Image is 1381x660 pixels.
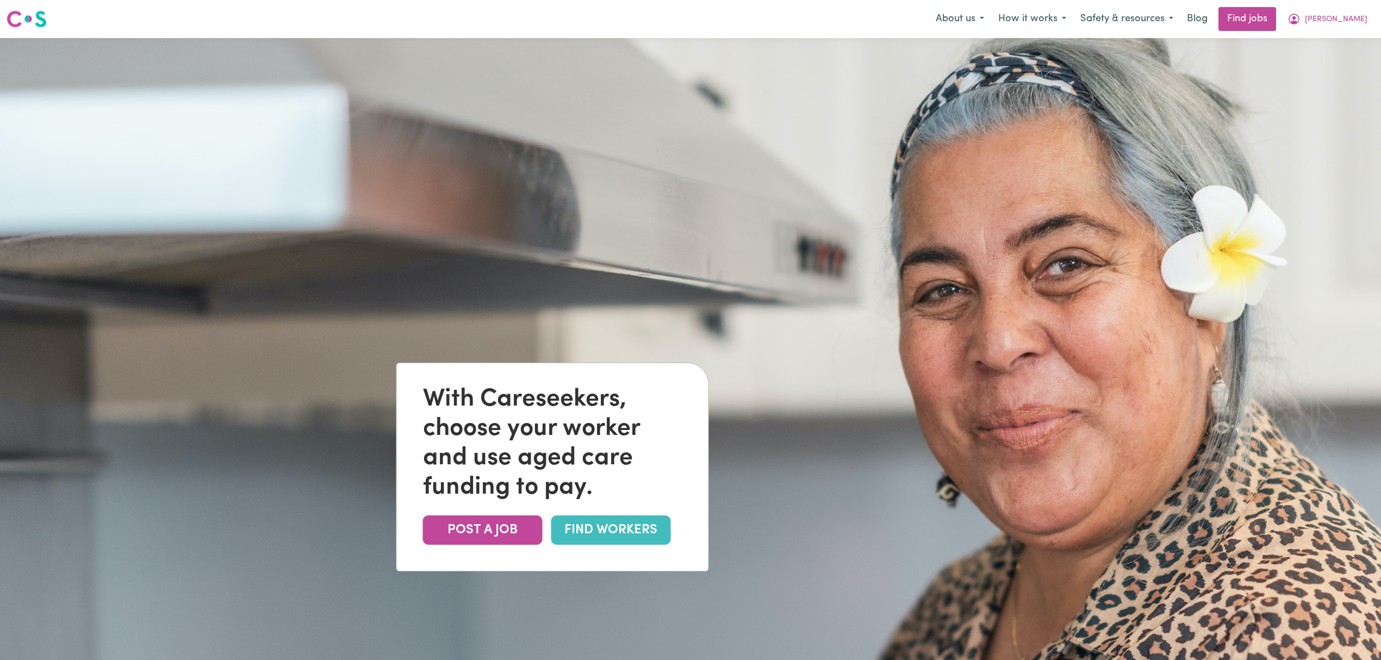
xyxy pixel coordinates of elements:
[7,7,47,32] a: Careseekers logo
[1180,7,1214,31] a: Blog
[1280,8,1374,30] button: My Account
[1218,7,1276,31] a: Find jobs
[1073,8,1180,30] button: Safety & resources
[991,8,1073,30] button: How it works
[1305,14,1367,26] span: [PERSON_NAME]
[423,515,543,545] a: POST A JOB
[551,515,671,545] a: FIND WORKERS
[929,8,991,30] button: About us
[7,9,47,29] img: Careseekers logo
[423,385,682,502] div: With Careseekers, choose your worker and use aged care funding to pay.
